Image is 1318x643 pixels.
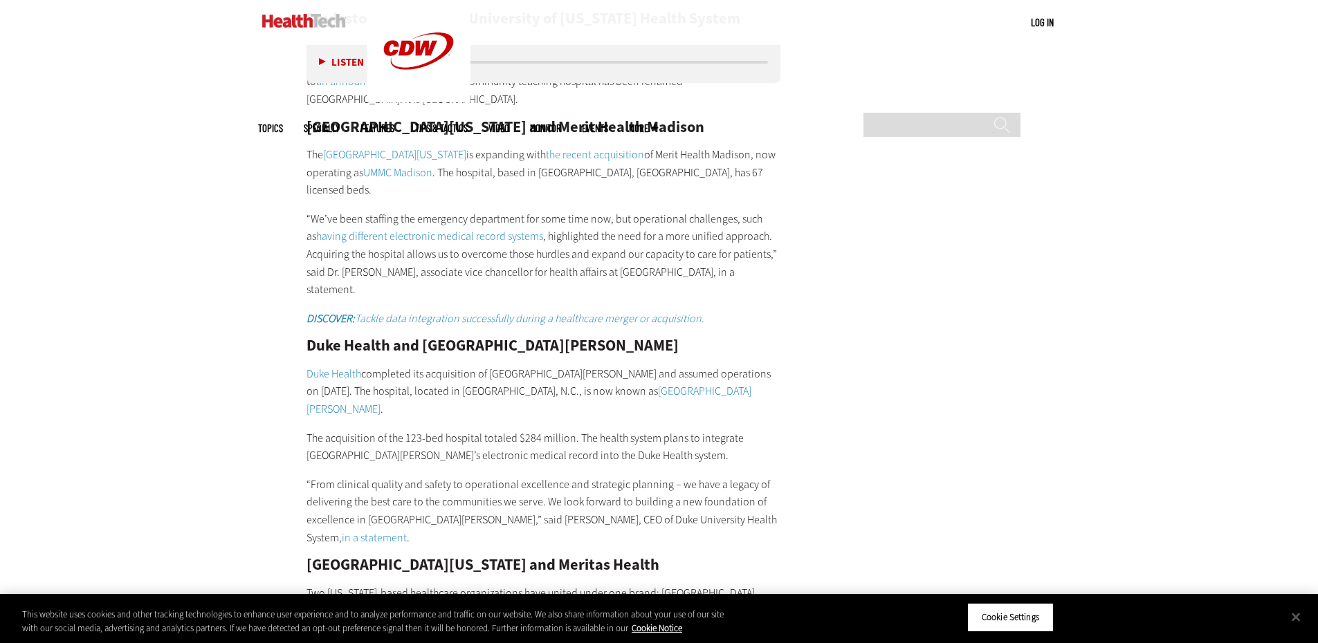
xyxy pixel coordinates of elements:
[306,584,781,619] p: Two [US_STATE]-based healthcare organizations have united under one brand: [GEOGRAPHIC_DATA][US_S...
[306,311,704,326] a: DISCOVER:Tackle data integration successfully during a healthcare merger or acquisition.
[306,557,781,572] h2: [GEOGRAPHIC_DATA][US_STATE] and Meritas Health
[306,476,781,546] p: “From clinical quality and safety to operational excellence and strategic planning – we have a le...
[306,210,781,299] p: “We’ve been staffing the emergency department for some time now, but operational challenges, such...
[306,311,355,326] strong: DISCOVER:
[22,608,725,635] div: This website uses cookies and other tracking technologies to enhance user experience and to analy...
[1031,16,1054,28] a: Log in
[306,365,781,418] p: completed its acquisition of [GEOGRAPHIC_DATA][PERSON_NAME] and assumed operations on [DATE]. The...
[306,338,781,353] h2: Duke Health and [GEOGRAPHIC_DATA][PERSON_NAME]
[323,147,466,162] a: [GEOGRAPHIC_DATA][US_STATE]
[367,91,470,106] a: CDW
[306,146,781,199] p: The is expanding with of Merit Health Madison, now operating as . The hospital, based in [GEOGRAP...
[306,384,751,416] a: [GEOGRAPHIC_DATA][PERSON_NAME]
[546,147,644,162] a: the recent acquisition
[363,165,432,180] a: UMMC Madison
[306,311,704,326] em: Tackle data integration successfully during a healthcare merger or acquisition.
[304,123,340,133] span: Specialty
[1281,602,1311,632] button: Close
[360,123,394,133] a: Features
[415,123,468,133] a: Tips & Tactics
[632,622,682,634] a: More information about your privacy
[629,123,658,133] span: More
[262,14,346,28] img: Home
[530,123,561,133] a: MonITor
[342,530,407,545] a: in a statement
[1031,15,1054,30] div: User menu
[582,123,608,133] a: Events
[258,123,283,133] span: Topics
[306,366,361,381] a: Duke Health
[306,429,781,465] p: The acquisition of the 123-bed hospital totaled $284 million. The health system plans to integrat...
[316,229,543,243] a: having different electronic medical record systems
[488,123,509,133] a: Video
[967,603,1054,632] button: Cookie Settings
